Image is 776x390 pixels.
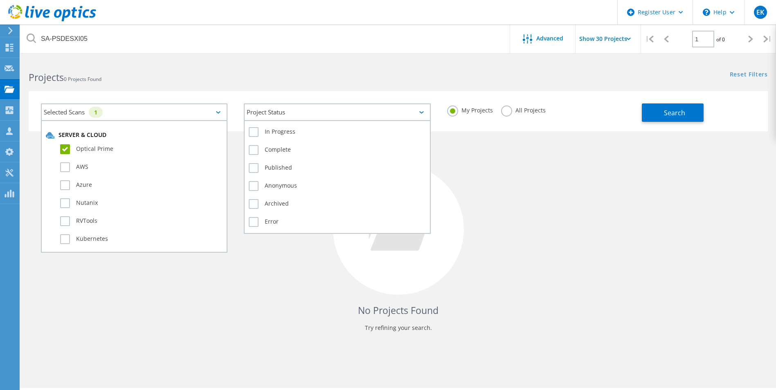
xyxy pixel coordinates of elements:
a: Reset Filters [730,72,768,78]
div: 1 [89,107,103,118]
label: Nutanix [60,198,223,208]
b: Projects [29,71,64,84]
span: Search [664,108,685,117]
label: Complete [249,145,425,155]
span: of 0 [716,36,725,43]
label: Anonymous [249,181,425,191]
div: | [641,25,658,54]
label: Azure [60,180,223,190]
a: Live Optics Dashboard [8,17,96,23]
label: Archived [249,199,425,209]
label: Error [249,217,425,227]
h4: No Projects Found [37,304,760,317]
span: Advanced [536,36,563,41]
p: Try refining your search. [37,321,760,334]
div: | [759,25,776,54]
button: Search [642,103,704,122]
input: Search projects by name, owner, ID, company, etc [20,25,511,53]
label: In Progress [249,127,425,137]
label: Kubernetes [60,234,223,244]
label: AWS [60,162,223,172]
div: Server & Cloud [46,131,223,139]
label: RVTools [60,216,223,226]
label: Optical Prime [60,144,223,154]
span: EK [756,9,764,16]
div: Selected Scans [41,103,227,121]
span: 0 Projects Found [64,76,101,83]
svg: \n [703,9,710,16]
label: All Projects [501,105,546,113]
label: Published [249,163,425,173]
div: Project Status [244,103,430,121]
label: My Projects [447,105,493,113]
